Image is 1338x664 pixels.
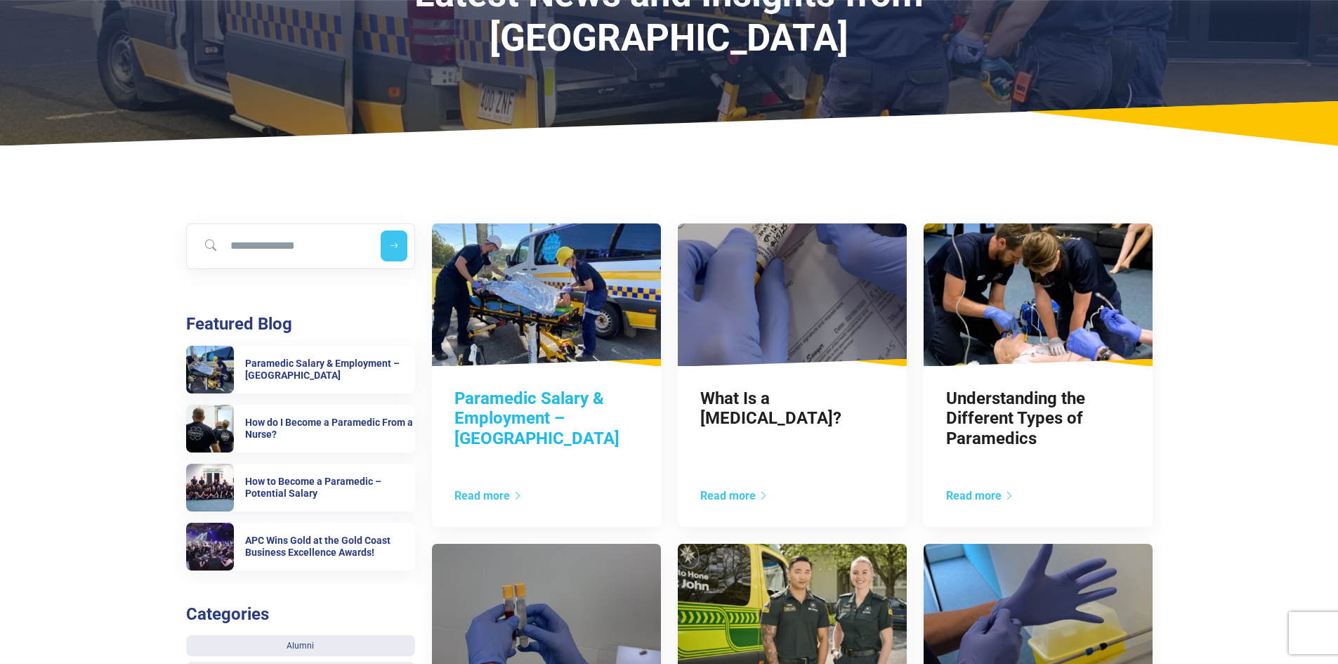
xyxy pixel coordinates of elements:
[924,223,1153,366] img: Understanding the Different Types of Paramedics
[245,358,415,382] h6: Paramedic Salary & Employment – [GEOGRAPHIC_DATA]
[454,389,619,449] a: Paramedic Salary & Employment – [GEOGRAPHIC_DATA]
[186,523,415,571] a: APC Wins Gold at the Gold Coast Business Excellence Awards! APC Wins Gold at the Gold Coast Busin...
[432,223,661,366] img: Paramedic Salary & Employment – Queensland
[186,523,234,571] img: APC Wins Gold at the Gold Coast Business Excellence Awards!
[454,489,523,502] a: Read more
[186,405,415,453] a: How do I Become a Paramedic From a Nurse? How do I Become a Paramedic From a Nurse?
[186,464,415,512] a: How to Become a Paramedic – Potential Salary How to Become a Paramedic – Potential Salary
[946,389,1085,449] a: Understanding the Different Types of Paramedics
[946,489,1014,502] a: Read more
[186,635,415,656] a: Alumni
[186,604,415,625] h3: Categories
[700,489,768,502] a: Read more
[245,417,415,441] h6: How do I Become a Paramedic From a Nurse?
[186,346,415,393] a: Paramedic Salary & Employment – Queensland Paramedic Salary & Employment – [GEOGRAPHIC_DATA]
[245,476,415,500] h6: How to Become a Paramedic – Potential Salary
[186,464,234,512] img: How to Become a Paramedic – Potential Salary
[678,223,907,366] img: What Is a Phlebotomist?
[700,389,841,429] a: What Is a [MEDICAL_DATA]?
[186,346,234,393] img: Paramedic Salary & Employment – Queensland
[192,230,369,261] input: Search for blog
[186,314,415,334] h3: Featured Blog
[245,535,415,559] h6: APC Wins Gold at the Gold Coast Business Excellence Awards!
[186,405,234,453] img: How do I Become a Paramedic From a Nurse?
